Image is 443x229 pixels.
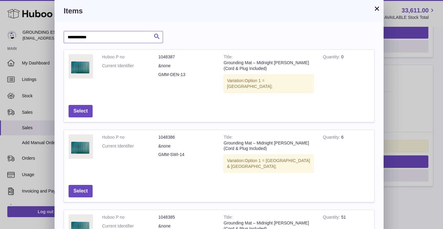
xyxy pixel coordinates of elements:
button: Select [69,105,93,117]
strong: Quantity [323,135,341,141]
span: Option 1 = [GEOGRAPHIC_DATA] & [GEOGRAPHIC_DATA]; [227,158,310,169]
span: Option 1 = [GEOGRAPHIC_DATA]; [227,78,273,89]
dd: &none [158,223,215,229]
dd: 1048386 [158,134,215,140]
dt: Huboo P no [102,134,158,140]
dd: &none [158,143,215,149]
strong: Title [224,135,233,141]
dt: Current Identifier [102,63,158,69]
button: Select [69,185,93,197]
dd: GMM-SWI-14 [158,152,215,158]
strong: Title [224,215,233,221]
div: Grounding Mat – Midnight [PERSON_NAME] (Cord & Plug Included) [224,60,314,71]
dd: 1048385 [158,214,215,220]
dd: &none [158,63,215,69]
dd: 1048387 [158,54,215,60]
strong: Quantity [323,215,341,221]
strong: Title [224,54,233,61]
strong: Quantity [323,54,341,61]
dd: GMM-DEN-13 [158,72,215,78]
dt: Huboo P no [102,214,158,220]
td: 6 [318,130,374,180]
dt: Huboo P no [102,54,158,60]
div: Variation: [224,154,314,173]
dt: Current Identifier [102,143,158,149]
div: Variation: [224,75,314,93]
img: Grounding Mat – Midnight Moss (Cord & Plug Included) [69,54,93,78]
td: 0 [318,50,374,100]
h3: Items [64,6,374,16]
dt: Current Identifier [102,223,158,229]
div: Grounding Mat – Midnight [PERSON_NAME] (Cord & Plug Included) [224,140,314,152]
img: Grounding Mat – Midnight Moss (Cord & Plug Included) [69,134,93,159]
button: × [373,5,381,12]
